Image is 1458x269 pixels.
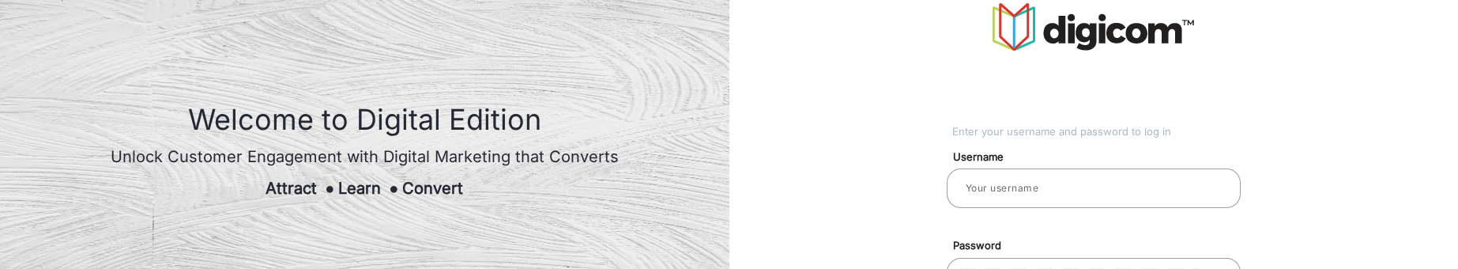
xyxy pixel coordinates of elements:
div: Unlock Customer Engagement with Digital Marketing that Converts [111,145,619,169]
mat-label: Username [941,150,1259,165]
span: ● [325,179,334,198]
h1: Welcome to Digital Edition [111,103,619,137]
div: Attract Learn Convert [111,176,619,200]
div: Enter your username and password to log in [952,124,1241,140]
mat-label: Password [941,238,1259,254]
span: ● [389,179,398,198]
input: Your username [959,179,1228,198]
img: vmg-logo [993,3,1194,51]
